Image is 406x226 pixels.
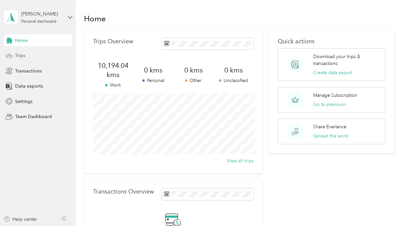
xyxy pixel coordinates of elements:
[227,157,254,164] button: View all trips
[93,38,133,45] p: Trips Overview
[15,83,43,90] span: Data exports
[15,37,28,44] span: Home
[21,10,62,17] div: [PERSON_NAME]
[93,82,133,89] p: Work
[15,52,25,59] span: Trips
[313,123,346,130] p: Share Everlance
[313,69,352,76] button: Create data export
[213,77,254,84] p: Unclassified
[173,66,213,75] span: 0 kms
[93,61,133,79] span: 10,194.04 kms
[313,53,380,67] p: Download your trips & transactions
[15,113,52,120] span: Team Dashboard
[21,20,56,24] div: Personal dashboard
[369,189,406,226] iframe: Everlance-gr Chat Button Frame
[93,188,154,195] p: Transactions Overview
[213,66,254,75] span: 0 kms
[278,38,386,45] p: Quick actions
[15,98,32,105] span: Settings
[313,92,357,99] p: Manage Subscription
[313,101,346,108] button: Go to premium
[313,133,348,139] button: Spread the word
[133,77,173,84] p: Personal
[133,66,173,75] span: 0 kms
[15,68,42,74] span: Transactions
[4,216,37,223] button: Help center
[173,77,213,84] p: Other
[84,15,106,22] h1: Home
